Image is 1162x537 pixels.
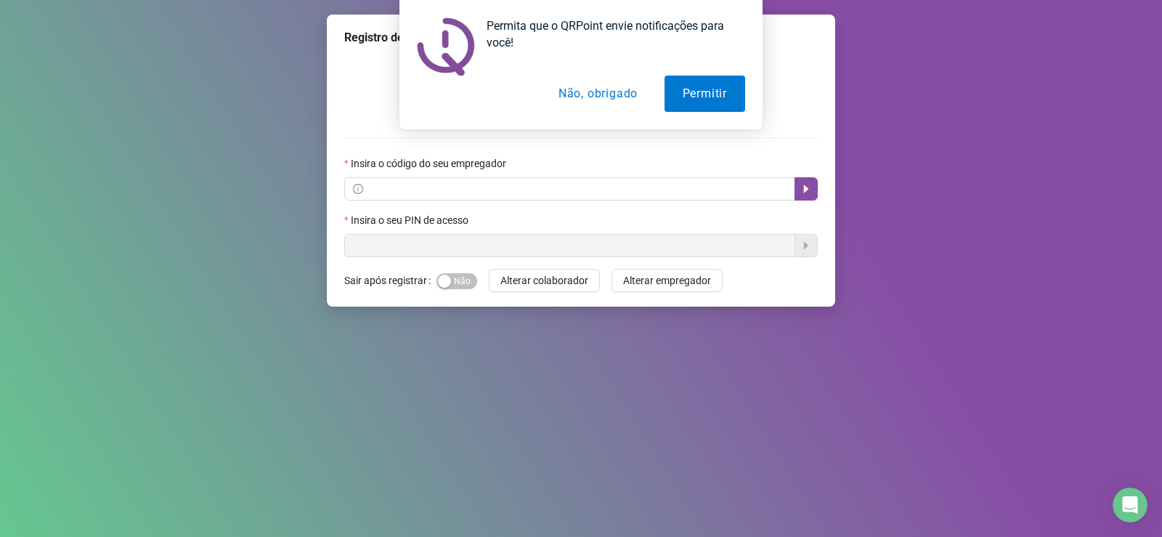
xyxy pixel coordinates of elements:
[1113,488,1147,522] iframe: Intercom live chat
[540,76,656,112] button: Não, obrigado
[344,156,516,171] label: Insira o código do seu empregador
[489,269,600,292] button: Alterar colaborador
[612,269,723,292] button: Alterar empregador
[665,76,745,112] button: Permitir
[500,272,588,288] span: Alterar colaborador
[344,212,478,228] label: Insira o seu PIN de acesso
[475,17,745,51] div: Permita que o QRPoint envie notificações para você!
[353,184,363,194] span: info-circle
[800,183,812,195] span: caret-right
[344,269,436,292] label: Sair após registrar
[417,17,475,76] img: notification icon
[623,272,711,288] span: Alterar empregador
